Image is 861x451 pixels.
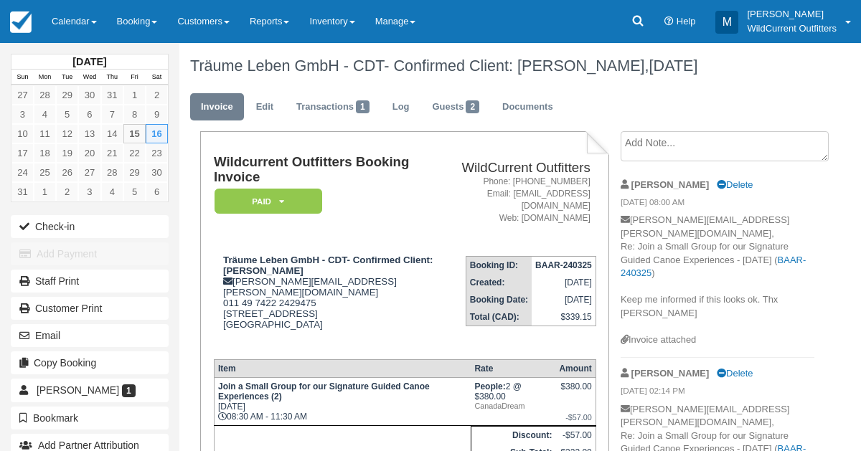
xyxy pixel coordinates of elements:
[101,105,123,124] a: 7
[34,143,56,163] a: 18
[454,161,591,176] h2: WildCurrent Outfitters
[11,379,169,402] a: [PERSON_NAME] 1
[123,163,146,182] a: 29
[101,182,123,201] a: 4
[122,384,136,397] span: 1
[491,93,564,121] a: Documents
[123,182,146,201] a: 5
[471,377,555,425] td: 2 @ $380.00
[34,70,56,85] th: Mon
[245,93,284,121] a: Edit
[146,143,168,163] a: 23
[11,297,169,320] a: Customer Print
[535,260,592,270] strong: BAAR-240325
[78,124,100,143] a: 13
[11,70,34,85] th: Sun
[34,105,56,124] a: 4
[34,85,56,105] a: 28
[78,70,100,85] th: Wed
[56,182,78,201] a: 2
[466,291,532,308] th: Booking Date:
[11,182,34,201] a: 31
[37,384,119,396] span: [PERSON_NAME]
[56,163,78,182] a: 26
[56,70,78,85] th: Tue
[56,105,78,124] a: 5
[214,188,317,214] a: Paid
[214,359,471,377] th: Item
[11,215,169,238] button: Check-in
[190,57,814,75] h1: Träume Leben GmbH - CDT- Confirmed Client: [PERSON_NAME],
[11,85,34,105] a: 27
[78,163,100,182] a: 27
[78,85,100,105] a: 30
[421,93,490,121] a: Guests2
[215,189,322,214] em: Paid
[214,155,448,184] h1: Wildcurrent Outfitters Booking Invoice
[532,274,596,291] td: [DATE]
[356,100,370,113] span: 1
[101,163,123,182] a: 28
[286,93,380,121] a: Transactions1
[146,163,168,182] a: 30
[123,70,146,85] th: Fri
[11,163,34,182] a: 24
[72,56,106,67] strong: [DATE]
[471,426,555,444] th: Discount:
[11,407,169,429] button: Bookmark
[717,368,753,379] a: Delete
[715,11,738,34] div: M
[11,143,34,163] a: 17
[10,11,32,33] img: checkfront-main-nav-mini-logo.png
[214,255,448,348] div: [PERSON_NAME][EMAIL_ADDRESS][PERSON_NAME][DOMAIN_NAME] 011 49 7422 2429475 [STREET_ADDRESS] [GEOG...
[631,179,710,190] strong: [PERSON_NAME]
[474,381,505,391] strong: People
[621,385,814,401] em: [DATE] 02:14 PM
[664,17,674,27] i: Help
[11,270,169,293] a: Staff Print
[101,70,123,85] th: Thu
[11,324,169,347] button: Email
[11,105,34,124] a: 3
[466,308,532,326] th: Total (CAD):
[190,93,244,121] a: Invoice
[123,85,146,105] a: 1
[146,70,168,85] th: Sat
[532,308,596,326] td: $339.15
[123,124,146,143] a: 15
[559,381,591,403] div: $380.00
[56,124,78,143] a: 12
[649,57,698,75] span: [DATE]
[747,7,837,22] p: [PERSON_NAME]
[123,143,146,163] a: 22
[218,381,430,402] strong: Join a Small Group for our Signature Guided Canoe Experiences (2)
[78,182,100,201] a: 3
[214,377,471,425] td: [DATE] 08:30 AM - 11:30 AM
[34,163,56,182] a: 25
[747,22,837,36] p: WildCurrent Outfitters
[146,124,168,143] a: 16
[56,85,78,105] a: 29
[466,100,479,113] span: 2
[11,124,34,143] a: 10
[34,124,56,143] a: 11
[621,333,814,347] div: Invoice attached
[146,182,168,201] a: 6
[466,257,532,275] th: Booking ID:
[454,176,591,225] address: Phone: [PHONE_NUMBER] Email: [EMAIL_ADDRESS][DOMAIN_NAME] Web: [DOMAIN_NAME]
[78,143,100,163] a: 20
[677,16,696,27] span: Help
[559,413,591,422] em: -$57.00
[146,85,168,105] a: 2
[11,242,169,265] button: Add Payment
[532,291,596,308] td: [DATE]
[11,351,169,374] button: Copy Booking
[146,105,168,124] a: 9
[621,196,814,212] em: [DATE] 08:00 AM
[555,426,596,444] td: -$57.00
[101,143,123,163] a: 21
[555,359,596,377] th: Amount
[621,214,814,333] p: [PERSON_NAME][EMAIL_ADDRESS][PERSON_NAME][DOMAIN_NAME], Re: Join a Small Group for our Signature ...
[223,255,433,276] strong: Träume Leben GmbH - CDT- Confirmed Client: [PERSON_NAME]
[466,274,532,291] th: Created:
